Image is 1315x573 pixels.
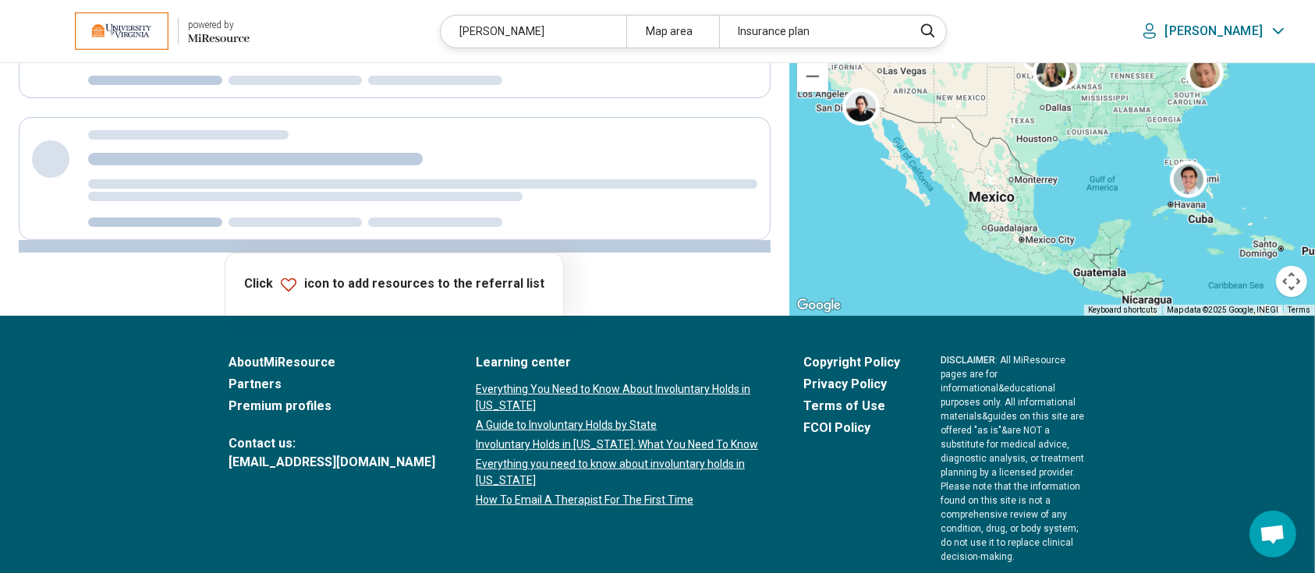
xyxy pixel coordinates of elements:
a: Privacy Policy [803,375,900,394]
p: : All MiResource pages are for informational & educational purposes only. All informational mater... [941,353,1086,564]
img: University of Virginia [75,12,168,50]
div: powered by [188,18,250,32]
span: DISCLAIMER [941,355,995,366]
span: Contact us: [229,434,435,453]
a: University of Virginiapowered by [25,12,250,50]
p: Click icon to add resources to the referral list [244,275,544,294]
a: A Guide to Involuntary Holds by State [476,417,763,433]
a: Terms (opens in new tab) [1288,306,1310,314]
button: Zoom out [797,61,828,92]
a: How To Email A Therapist For The First Time [476,492,763,508]
a: Copyright Policy [803,353,900,372]
img: Google [793,295,845,316]
div: Open chat [1249,511,1296,557]
span: Map data ©2025 Google, INEGI [1167,306,1278,314]
a: Everything you need to know about involuntary holds in [US_STATE] [476,456,763,489]
a: AboutMiResource [229,353,435,372]
div: Map area [626,16,719,48]
a: Everything You Need to Know About Involuntary Holds in [US_STATE] [476,381,763,414]
a: Terms of Use [803,397,900,416]
a: [EMAIL_ADDRESS][DOMAIN_NAME] [229,453,435,472]
button: Map camera controls [1276,266,1307,297]
a: Premium profiles [229,397,435,416]
div: [PERSON_NAME] [441,16,626,48]
a: FCOI Policy [803,419,900,437]
p: [PERSON_NAME] [1165,23,1263,39]
a: Partners [229,375,435,394]
a: Involuntary Holds in [US_STATE]: What You Need To Know [476,437,763,453]
a: Learning center [476,353,763,372]
a: Open this area in Google Maps (opens a new window) [793,295,845,316]
div: Insurance plan [719,16,904,48]
button: Keyboard shortcuts [1088,305,1157,316]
